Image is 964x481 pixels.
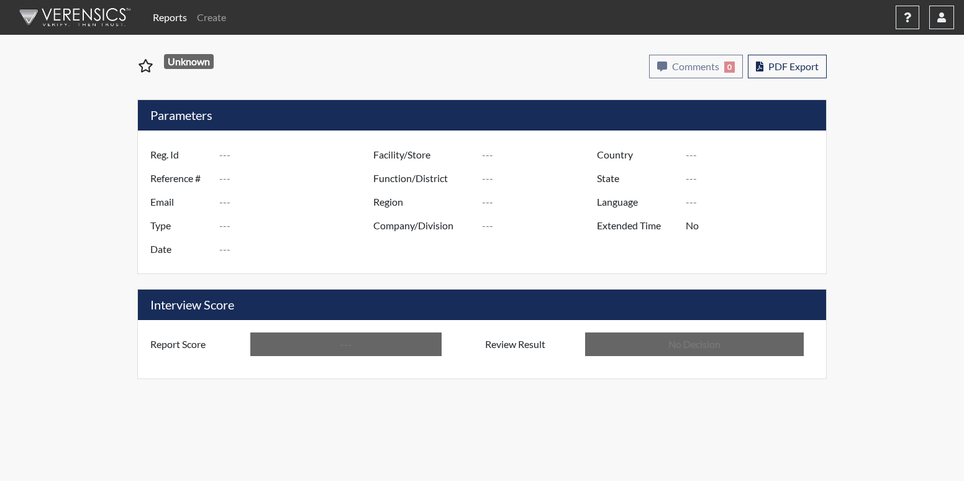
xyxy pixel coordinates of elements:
[138,100,826,131] h5: Parameters
[364,143,482,167] label: Facility/Store
[141,237,219,261] label: Date
[748,55,827,78] button: PDF Export
[250,332,442,356] input: ---
[138,290,826,320] h5: Interview Score
[482,167,600,190] input: ---
[192,5,231,30] a: Create
[141,332,250,356] label: Report Score
[672,60,719,72] span: Comments
[649,55,743,78] button: Comments0
[219,167,376,190] input: ---
[482,190,600,214] input: ---
[364,190,482,214] label: Region
[219,190,376,214] input: ---
[219,143,376,167] input: ---
[141,143,219,167] label: Reg. Id
[588,143,686,167] label: Country
[141,214,219,237] label: Type
[164,54,214,69] span: Unknown
[141,167,219,190] label: Reference #
[219,214,376,237] input: ---
[588,167,686,190] label: State
[686,143,823,167] input: ---
[585,332,804,356] input: No Decision
[219,237,376,261] input: ---
[588,190,686,214] label: Language
[364,167,482,190] label: Function/District
[686,190,823,214] input: ---
[686,167,823,190] input: ---
[686,214,823,237] input: ---
[588,214,686,237] label: Extended Time
[482,143,600,167] input: ---
[768,60,819,72] span: PDF Export
[476,332,585,356] label: Review Result
[141,190,219,214] label: Email
[148,5,192,30] a: Reports
[482,214,600,237] input: ---
[724,62,735,73] span: 0
[364,214,482,237] label: Company/Division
